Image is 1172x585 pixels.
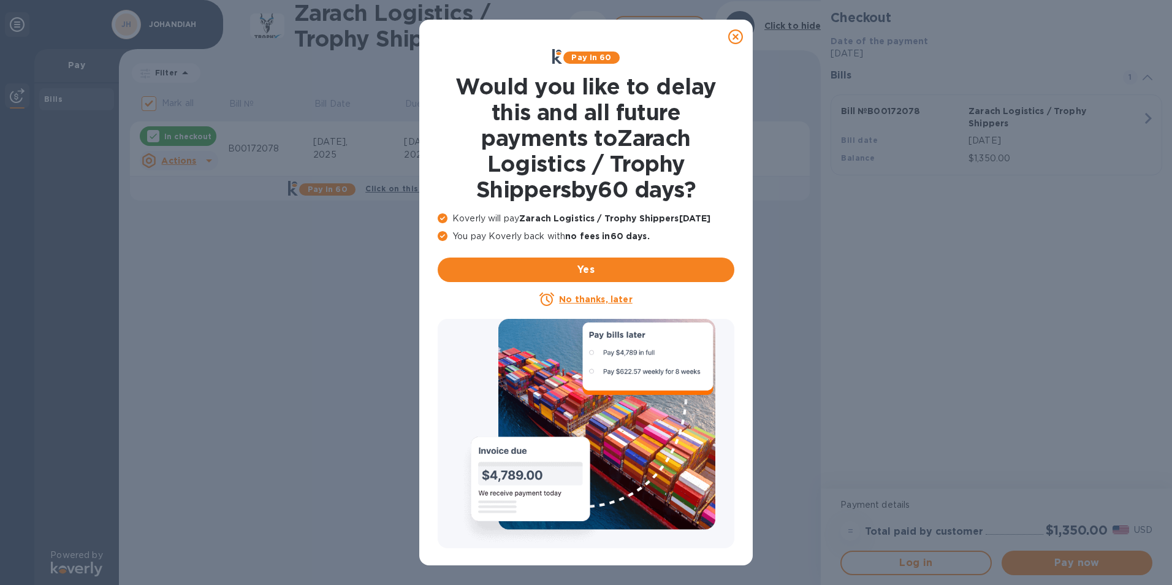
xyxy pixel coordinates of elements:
b: Pay in 60 [571,53,611,62]
p: You pay Koverly back with [438,230,734,243]
h1: Would you like to delay this and all future payments to Zarach Logistics / Trophy Shippers by 60 ... [438,74,734,202]
b: no fees in 60 days . [565,231,649,241]
b: Zarach Logistics / Trophy Shippers [DATE] [519,213,710,223]
p: Koverly will pay [438,212,734,225]
span: Yes [447,262,725,277]
button: Yes [438,258,734,282]
u: No thanks, later [559,294,632,304]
